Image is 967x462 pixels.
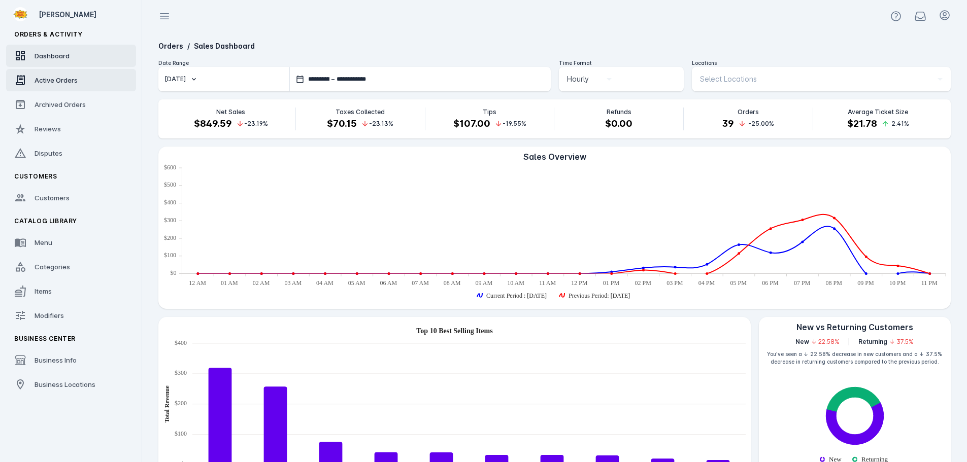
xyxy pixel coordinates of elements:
[253,279,270,287] text: 02 AM
[412,279,429,287] text: 07 AM
[261,273,262,274] ellipse: Mon Aug 11 2025 02:00:00 GMT-0500 (Central Daylight Time): 0, Previous Period: Aug 04
[759,321,951,333] div: New vs Returning Customers
[221,279,238,287] text: 01 AM
[759,346,951,370] div: You've seen a ↓ 22.58% decrease in new customers and a ↓ 37.5% decrease in returning customers co...
[164,75,186,84] div: [DATE]
[35,238,52,246] span: Menu
[35,125,61,133] span: Reviews
[244,119,268,128] span: -23.19%
[452,273,453,274] ellipse: Mon Aug 11 2025 08:00:00 GMT-0500 (Central Daylight Time): 0, Previous Period: Aug 04
[794,279,811,287] text: 07 PM
[738,244,740,245] ellipse: Mon Aug 11 2025 17:00:00 GMT-0500 (Central Daylight Time): 163.81, Current Period : Aug 11
[380,279,397,287] text: 06 AM
[897,265,898,267] ellipse: Mon Aug 11 2025 22:00:00 GMT-0500 (Central Daylight Time): 43.9, Previous Period: Aug 04
[847,117,877,130] h4: $21.78
[416,327,493,335] text: Top 10 Best Selling Items
[35,263,70,271] span: Categories
[865,256,867,258] ellipse: Mon Aug 11 2025 21:00:00 GMT-0500 (Central Daylight Time): 95.83, Previous Period: Aug 04
[164,199,176,206] text: $400
[515,273,517,274] ellipse: Mon Aug 11 2025 10:00:00 GMT-0500 (Central Daylight Time): 0, Previous Period: Aug 04
[175,400,187,407] text: $200
[507,279,524,287] text: 10 AM
[848,337,850,346] div: |
[611,271,612,273] ellipse: Mon Aug 11 2025 13:00:00 GMT-0500 (Central Daylight Time): 9.75, Current Period : Aug 11
[700,73,757,85] span: Select Locations
[388,273,389,274] ellipse: Mon Aug 11 2025 06:00:00 GMT-0500 (Central Daylight Time): 0, Previous Period: Aug 04
[35,52,70,60] span: Dashboard
[158,163,951,309] ejs-chart: . Syncfusion interactive chart.
[484,273,485,274] ellipse: Mon Aug 11 2025 09:00:00 GMT-0500 (Central Daylight Time): 0, Previous Period: Aug 04
[605,117,632,130] h4: $0.00
[284,279,302,287] text: 03 AM
[6,349,136,371] a: Business Info
[559,292,630,299] g: Previous Period: Aug 04 series is showing, press enter to hide the Previous Period: Aug 04 series
[369,119,393,128] span: -23.13%
[194,117,232,130] h4: $849.59
[889,279,906,287] text: 10 PM
[356,273,358,274] ellipse: Mon Aug 11 2025 05:00:00 GMT-0500 (Central Daylight Time): 0, Previous Period: Aug 04
[14,217,77,225] span: Catalog Library
[539,279,556,287] text: 11 AM
[35,100,86,109] span: Archived Orders
[6,256,136,278] a: Categories
[6,280,136,302] a: Items
[336,108,385,117] p: Taxes Collected
[730,279,747,287] text: 05 PM
[164,164,176,171] text: $600
[811,337,840,346] span: ↓ 22.58%
[216,108,245,117] p: Net Sales
[6,69,136,91] a: Active Orders
[571,279,588,287] text: 12 PM
[164,181,176,188] text: $500
[738,253,740,254] ellipse: Mon Aug 11 2025 17:00:00 GMT-0500 (Central Daylight Time): 114.36, Previous Period: Aug 04
[189,279,206,287] text: 12 AM
[164,217,176,224] text: $300
[547,273,549,274] ellipse: Mon Aug 11 2025 11:00:00 GMT-0500 (Central Daylight Time): 0, Previous Period: Aug 04
[706,273,708,274] ellipse: Mon Aug 11 2025 16:00:00 GMT-0500 (Central Daylight Time): 0, Previous Period: Aug 04
[722,117,734,130] h4: 39
[675,273,676,274] ellipse: Mon Aug 11 2025 15:00:00 GMT-0500 (Central Daylight Time): 0, Previous Period: Aug 04
[35,287,52,295] span: Items
[14,335,76,342] span: Business Center
[889,337,914,346] span: ↓ 37.5%
[643,269,644,271] ellipse: Mon Aug 11 2025 14:00:00 GMT-0500 (Central Daylight Time): 19.75, Previous Period: Aug 04
[6,304,136,327] a: Modifiers
[826,402,883,444] path: New: 61.54%. Fulfillment Type Stats
[503,119,526,128] span: -19.55%
[316,279,334,287] text: 04 AM
[14,172,57,180] span: Customers
[891,119,909,128] span: 2.41%
[348,279,365,287] text: 05 AM
[833,217,835,219] ellipse: Mon Aug 11 2025 20:00:00 GMT-0500 (Central Daylight Time): 315.4, Previous Period: Aug 04
[175,430,187,437] text: $100
[6,93,136,116] a: Archived Orders
[163,385,171,422] text: Total Revenue
[706,264,708,265] ellipse: Mon Aug 11 2025 16:00:00 GMT-0500 (Central Daylight Time): 52.68, Current Period : Aug 11
[477,292,547,299] g: Current Period : Aug 11 series is showing, press enter to hide the Current Period : Aug 11 series
[14,30,82,38] span: Orders & Activity
[292,273,294,274] ellipse: Mon Aug 11 2025 03:00:00 GMT-0500 (Central Daylight Time): 0, Previous Period: Aug 04
[826,279,843,287] text: 08 PM
[848,108,908,117] p: Average Ticket Size
[187,42,190,50] span: /
[698,279,715,287] text: 04 PM
[567,73,589,85] span: Hourly
[35,76,78,84] span: Active Orders
[420,273,421,274] ellipse: Mon Aug 11 2025 07:00:00 GMT-0500 (Central Daylight Time): 0, Previous Period: Aug 04
[39,9,132,20] div: [PERSON_NAME]
[6,118,136,140] a: Reviews
[444,279,461,287] text: 08 AM
[559,59,684,67] div: Time Format
[827,387,880,411] path: Returning: 38.46%. Fulfillment Type Stats
[569,292,630,299] text: Previous Period: [DATE]
[6,187,136,209] a: Customers
[229,273,230,274] ellipse: Mon Aug 11 2025 01:00:00 GMT-0500 (Central Daylight Time): 0, Previous Period: Aug 04
[158,59,551,67] div: Date Range
[666,279,683,287] text: 03 PM
[175,369,187,376] text: $300
[35,149,62,157] span: Disputes
[197,273,198,274] ellipse: Mon Aug 11 2025 00:00:00 GMT-0500 (Central Daylight Time): 0, Previous Period: Aug 04
[738,108,759,117] p: Orders
[6,231,136,254] a: Menu
[6,142,136,164] a: Disputes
